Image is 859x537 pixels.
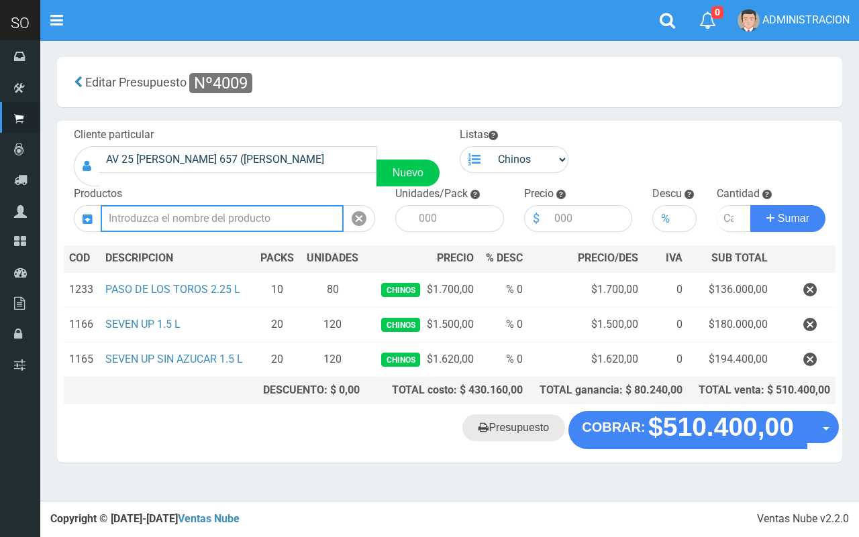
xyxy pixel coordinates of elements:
[259,383,360,398] div: DESCUENTO: $ 0,00
[395,186,468,202] label: Unidades/Pack
[365,272,479,308] td: $1.700,00
[64,342,100,377] td: 1165
[568,411,807,449] button: COBRAR: $510.400,00
[125,251,173,264] span: CRIPCION
[528,272,643,308] td: $1.700,00
[381,318,419,332] span: Chinos
[688,272,773,308] td: $136.000,00
[64,307,100,342] td: 1166
[300,342,365,377] td: 120
[254,307,300,342] td: 20
[101,205,344,232] input: Introduzca el nombre del producto
[479,342,529,377] td: % 0
[105,283,240,296] a: PASO DE LOS TOROS 2.25 L
[300,272,365,308] td: 80
[105,318,181,331] a: SEVEN UP 1.5 L
[750,205,825,232] button: Sumar
[479,272,529,308] td: % 0
[376,160,440,186] a: Nuevo
[74,186,122,202] label: Productos
[412,205,504,232] input: 000
[64,272,100,308] td: 1233
[524,186,554,202] label: Precio
[578,251,638,264] span: PRECIO/DES
[688,307,773,342] td: $180.000,00
[717,205,751,232] input: Cantidad
[738,9,760,32] img: User Image
[678,205,697,232] input: 000
[437,251,474,266] span: PRECIO
[254,342,300,377] td: 20
[762,13,850,26] span: ADMINISTRACION
[644,272,688,308] td: 0
[254,272,300,308] td: 10
[534,383,683,398] div: TOTAL ganancia: $ 80.240,00
[644,342,688,377] td: 0
[528,307,643,342] td: $1.500,00
[74,127,154,143] label: Cliente particular
[711,251,768,266] span: SUB TOTAL
[652,186,682,202] label: Descu
[300,307,365,342] td: 120
[717,186,760,202] label: Cantidad
[644,307,688,342] td: 0
[688,342,773,377] td: $194.400,00
[666,251,683,264] span: IVA
[582,420,645,434] strong: COBRAR:
[757,512,849,527] div: Ventas Nube v2.2.0
[189,73,252,93] span: Nº4009
[778,213,809,224] span: Sumar
[365,342,479,377] td: $1.620,00
[460,127,498,143] label: Listas
[370,383,523,398] div: TOTAL costo: $ 430.160,00
[652,205,678,232] div: %
[85,75,187,89] span: Editar Presupuesto
[693,383,830,398] div: TOTAL venta: $ 510.400,00
[524,205,548,232] div: $
[486,251,523,264] span: % DESC
[105,353,243,365] a: SEVEN UP SIN AZUCAR 1.5 L
[254,245,300,272] th: PACKS
[365,307,479,342] td: $1.500,00
[548,205,633,232] input: 000
[100,245,254,272] th: DES
[99,146,377,173] input: Consumidor Final
[648,413,794,442] strong: $510.400,00
[300,245,365,272] th: UNIDADES
[462,414,565,441] a: Presupuesto
[381,283,419,297] span: Chinos
[381,353,419,367] span: Chinos
[479,307,529,342] td: % 0
[528,342,643,377] td: $1.620,00
[50,512,240,525] strong: Copyright © [DATE]-[DATE]
[178,512,240,525] a: Ventas Nube
[64,245,100,272] th: COD
[711,6,723,19] span: 0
